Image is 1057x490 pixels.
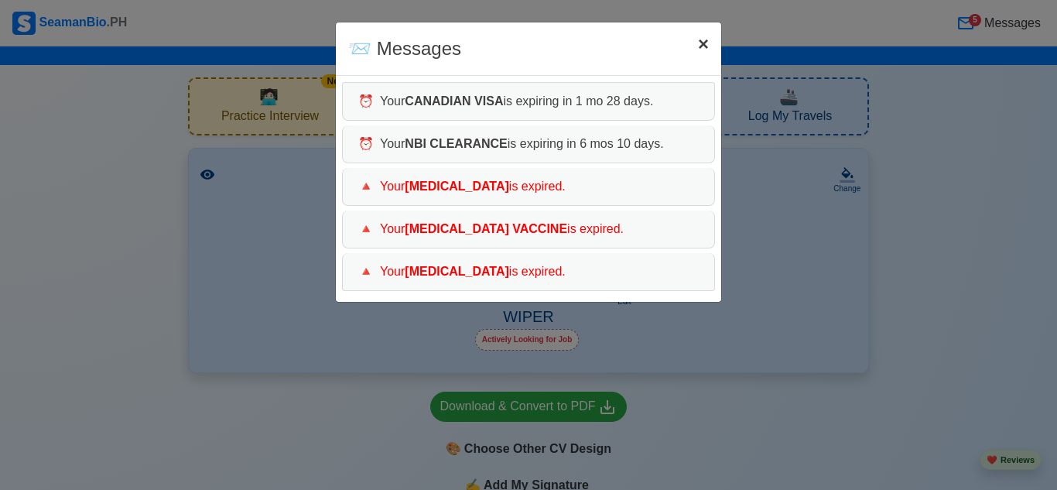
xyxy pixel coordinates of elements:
[358,94,374,108] span: ⏰
[405,265,509,278] b: [MEDICAL_DATA]
[405,94,503,108] b: CANADIAN VISA
[405,137,507,150] b: NBI CLEARANCE
[698,33,709,54] span: ×
[405,222,567,235] b: [MEDICAL_DATA] VACCINE
[342,211,715,248] div: Your is expired.
[342,168,715,206] div: Your is expired.
[342,125,715,163] div: Your is expiring in 6 mos 10 days.
[348,38,371,59] span: messages
[342,253,715,291] div: Your is expired.
[358,222,374,235] span: 🔺
[358,265,374,278] span: 🔺
[405,180,509,193] b: [MEDICAL_DATA]
[342,82,715,121] div: Your is expiring in 1 mo 28 days.
[348,35,461,63] div: Messages
[358,137,374,150] span: ⏰
[358,180,374,193] span: 🔺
